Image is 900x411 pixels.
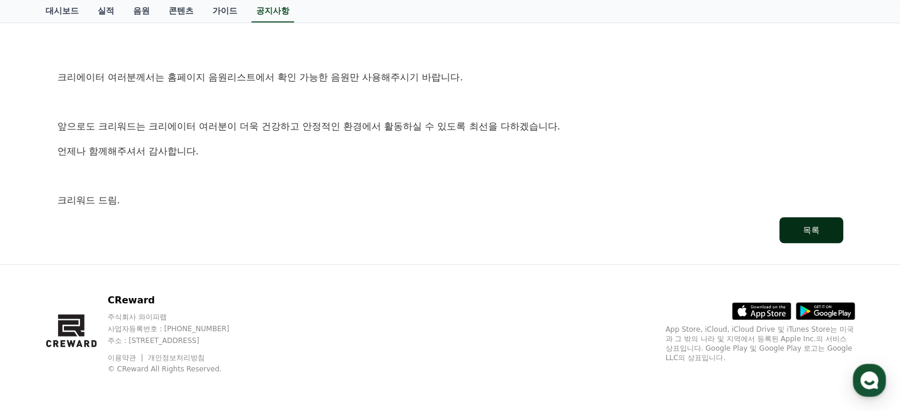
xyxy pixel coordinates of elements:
a: 개인정보처리방침 [148,354,205,362]
p: CReward [108,293,252,308]
span: 설정 [183,331,197,340]
p: © CReward All Rights Reserved. [108,364,252,374]
a: 홈 [4,313,78,342]
span: 대화 [108,331,122,341]
a: 대화 [78,313,153,342]
a: 목록 [57,217,843,243]
p: 언제나 함께해주셔서 감사합니다. [57,144,843,159]
button: 목록 [779,217,843,243]
p: 크리에이터 여러분께서는 홈페이지 음원리스트에서 확인 가능한 음원만 사용해주시기 바랍니다. [57,70,843,85]
p: 사업자등록번호 : [PHONE_NUMBER] [108,324,252,334]
p: App Store, iCloud, iCloud Drive 및 iTunes Store는 미국과 그 밖의 나라 및 지역에서 등록된 Apple Inc.의 서비스 상표입니다. Goo... [666,325,855,363]
div: 목록 [803,224,820,236]
a: 설정 [153,313,227,342]
p: 크리워드 드림. [57,193,843,208]
span: 홈 [37,331,44,340]
p: 주식회사 와이피랩 [108,312,252,322]
a: 이용약관 [108,354,145,362]
p: 주소 : [STREET_ADDRESS] [108,336,252,345]
p: 앞으로도 크리워드는 크리에이터 여러분이 더욱 건강하고 안정적인 환경에서 활동하실 수 있도록 최선을 다하겠습니다. [57,119,843,134]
